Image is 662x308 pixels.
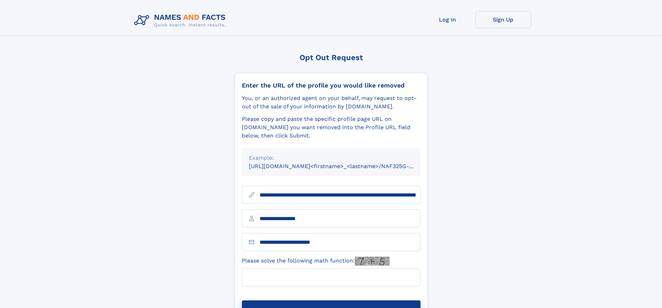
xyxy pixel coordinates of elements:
div: Enter the URL of the profile you would like removed [242,82,420,89]
div: Example: [249,154,414,162]
a: Log In [420,11,475,28]
div: You, or an authorized agent on your behalf, may request to opt-out of the sale of your informatio... [242,94,420,111]
img: Logo Names and Facts [131,11,231,30]
div: Please copy and paste the specific profile page URL on [DOMAIN_NAME] you want removed into the Pr... [242,115,420,140]
small: [URL][DOMAIN_NAME]<firstname>_<lastname>/NAF325G-xxxxxxxx [249,163,434,169]
div: Opt Out Request [235,53,428,62]
a: Sign Up [475,11,531,28]
label: Please solve the following math function: [242,257,390,266]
